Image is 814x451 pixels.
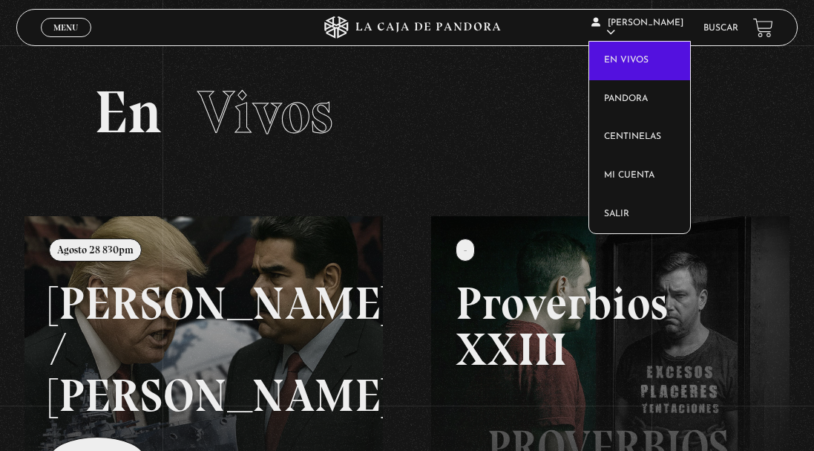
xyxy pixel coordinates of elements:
[589,195,690,234] a: Salir
[53,23,78,32] span: Menu
[197,77,333,148] span: Vivos
[589,42,690,80] a: En vivos
[589,80,690,119] a: Pandora
[589,118,690,157] a: Centinelas
[753,18,773,38] a: View your shopping cart
[703,24,738,33] a: Buscar
[49,36,84,46] span: Cerrar
[589,157,690,195] a: Mi cuenta
[94,82,720,142] h2: En
[591,19,683,37] span: [PERSON_NAME]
